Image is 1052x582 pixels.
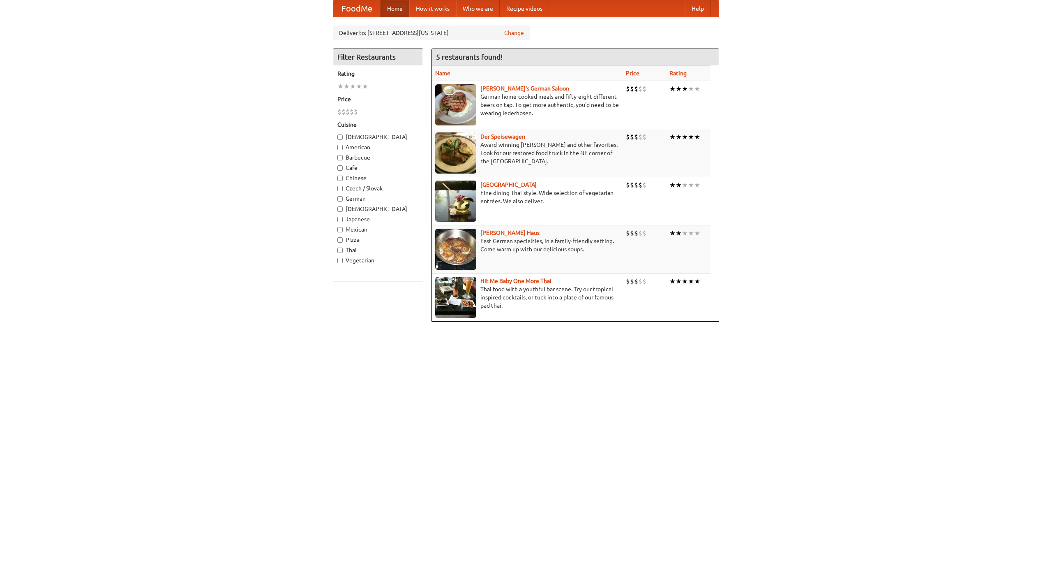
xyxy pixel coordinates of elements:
a: [PERSON_NAME]'s German Saloon [480,85,569,92]
img: kohlhaus.jpg [435,229,476,270]
label: Japanese [337,215,419,223]
li: $ [638,229,642,238]
li: ★ [682,181,688,190]
input: American [337,145,343,150]
label: Pizza [337,236,419,244]
input: Pizza [337,237,343,243]
p: German home-cooked meals and fifty-eight different beers on tap. To get more authentic, you'd nee... [435,93,619,117]
li: $ [630,181,634,190]
li: $ [634,132,638,141]
input: Thai [337,248,343,253]
li: $ [350,107,354,116]
a: Price [626,70,639,77]
label: Vegetarian [337,256,419,264]
h5: Rating [337,70,419,78]
li: $ [626,277,630,286]
li: $ [341,107,346,116]
li: ★ [694,277,700,286]
label: Mexican [337,225,419,234]
a: Der Speisewagen [480,133,525,140]
li: ★ [669,277,676,286]
h4: Filter Restaurants [333,49,423,65]
a: [GEOGRAPHIC_DATA] [480,181,537,188]
li: ★ [676,84,682,93]
label: American [337,143,419,151]
li: $ [638,132,642,141]
p: Thai food with a youthful bar scene. Try our tropical inspired cocktails, or tuck into a plate of... [435,285,619,310]
img: babythai.jpg [435,277,476,318]
input: Czech / Slovak [337,186,343,191]
li: $ [626,181,630,190]
li: $ [634,229,638,238]
li: $ [626,132,630,141]
li: ★ [688,84,694,93]
li: ★ [350,82,356,91]
li: ★ [688,229,694,238]
li: ★ [676,277,682,286]
li: ★ [337,82,344,91]
label: Thai [337,246,419,254]
li: ★ [694,229,700,238]
li: ★ [688,181,694,190]
li: ★ [682,229,688,238]
input: Mexican [337,227,343,232]
li: $ [642,84,646,93]
li: $ [642,229,646,238]
li: ★ [676,181,682,190]
img: speisewagen.jpg [435,132,476,174]
a: Home [381,0,409,17]
a: FoodMe [333,0,381,17]
input: Chinese [337,176,343,181]
li: $ [630,84,634,93]
li: ★ [676,132,682,141]
p: Fine dining Thai-style. Wide selection of vegetarian entrées. We also deliver. [435,189,619,205]
a: [PERSON_NAME] Haus [480,230,540,236]
li: $ [626,84,630,93]
li: ★ [688,277,694,286]
li: ★ [669,132,676,141]
a: Change [504,29,524,37]
li: $ [630,229,634,238]
li: $ [634,84,638,93]
h5: Cuisine [337,121,419,129]
p: Award-winning [PERSON_NAME] and other favorites. Look for our restored food truck in the NE corne... [435,141,619,165]
a: Name [435,70,450,77]
li: ★ [694,181,700,190]
li: $ [630,132,634,141]
li: $ [642,181,646,190]
li: $ [638,277,642,286]
li: $ [626,229,630,238]
ng-pluralize: 5 restaurants found! [436,53,503,61]
li: ★ [362,82,368,91]
li: $ [634,277,638,286]
li: $ [642,132,646,141]
li: ★ [669,84,676,93]
li: $ [346,107,350,116]
li: ★ [676,229,682,238]
li: ★ [688,132,694,141]
li: $ [634,181,638,190]
label: Cafe [337,164,419,172]
label: German [337,195,419,203]
li: ★ [694,84,700,93]
a: Hit Me Baby One More Thai [480,278,551,284]
a: Rating [669,70,687,77]
h5: Price [337,95,419,103]
a: Recipe videos [500,0,549,17]
a: Who we are [456,0,500,17]
label: [DEMOGRAPHIC_DATA] [337,133,419,141]
li: $ [354,107,358,116]
li: ★ [682,277,688,286]
input: Barbecue [337,155,343,160]
p: East German specialties, in a family-friendly setting. Come warm up with our delicious soups. [435,237,619,253]
input: Japanese [337,217,343,222]
li: ★ [669,229,676,238]
a: Help [685,0,711,17]
input: German [337,196,343,202]
a: How it works [409,0,456,17]
img: esthers.jpg [435,84,476,125]
li: ★ [669,181,676,190]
